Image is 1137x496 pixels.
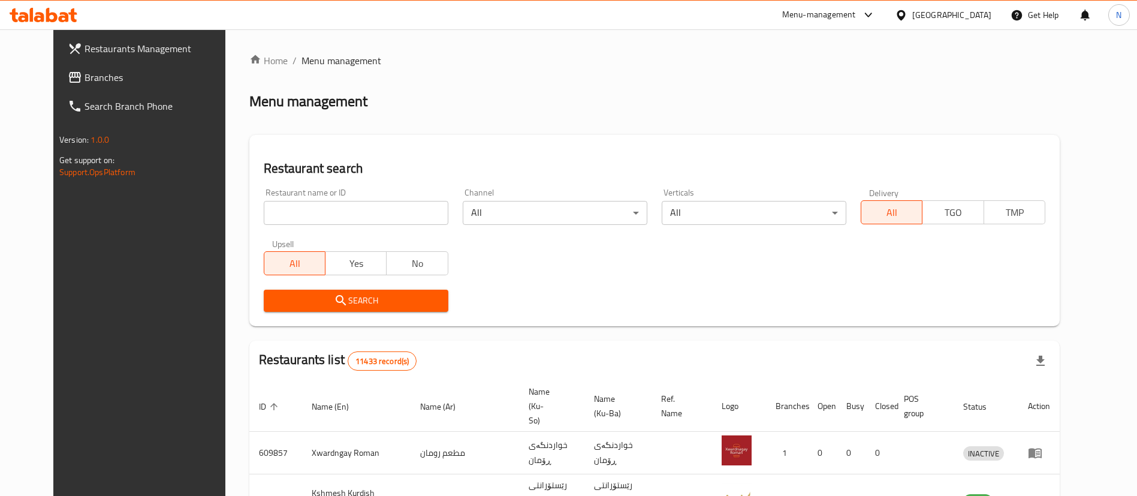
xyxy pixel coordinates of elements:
[273,293,439,308] span: Search
[865,381,894,432] th: Closed
[264,290,448,312] button: Search
[264,160,1045,178] h2: Restaurant search
[766,432,808,474] td: 1
[249,53,288,68] a: Home
[662,201,846,225] div: All
[1026,347,1055,375] div: Export file
[984,200,1045,224] button: TMP
[922,200,984,224] button: TGO
[249,53,1060,68] nav: breadcrumb
[1116,8,1121,22] span: N
[584,432,652,474] td: خواردنگەی ڕۆمان
[766,381,808,432] th: Branches
[463,201,647,225] div: All
[712,381,766,432] th: Logo
[302,432,411,474] td: Xwardngay Roman
[865,432,894,474] td: 0
[837,381,865,432] th: Busy
[861,200,922,224] button: All
[259,351,417,371] h2: Restaurants list
[912,8,991,22] div: [GEOGRAPHIC_DATA]
[85,70,234,85] span: Branches
[269,255,321,272] span: All
[292,53,297,68] li: /
[661,392,698,420] span: Ref. Name
[312,399,364,414] span: Name (En)
[808,381,837,432] th: Open
[59,164,135,180] a: Support.OpsPlatform
[1018,381,1060,432] th: Action
[519,432,584,474] td: خواردنگەی ڕۆمان
[904,392,939,420] span: POS group
[722,435,752,465] img: Xwardngay Roman
[1028,446,1050,460] div: Menu
[386,251,448,275] button: No
[59,132,89,148] span: Version:
[85,41,234,56] span: Restaurants Management
[58,63,243,92] a: Branches
[963,446,1004,461] div: INACTIVE
[837,432,865,474] td: 0
[989,204,1041,221] span: TMP
[869,188,899,197] label: Delivery
[330,255,382,272] span: Yes
[249,92,367,111] h2: Menu management
[411,432,519,474] td: مطعم رومان
[91,132,109,148] span: 1.0.0
[272,239,294,248] label: Upsell
[58,34,243,63] a: Restaurants Management
[594,392,637,420] span: Name (Ku-Ba)
[420,399,471,414] span: Name (Ar)
[782,8,856,22] div: Menu-management
[325,251,387,275] button: Yes
[85,99,234,113] span: Search Branch Phone
[348,356,416,367] span: 11433 record(s)
[963,447,1004,461] span: INACTIVE
[58,92,243,121] a: Search Branch Phone
[866,204,918,221] span: All
[348,351,417,371] div: Total records count
[301,53,381,68] span: Menu management
[808,432,837,474] td: 0
[59,152,114,168] span: Get support on:
[529,384,570,428] span: Name (Ku-So)
[391,255,443,272] span: No
[264,251,325,275] button: All
[927,204,979,221] span: TGO
[259,399,282,414] span: ID
[963,399,1002,414] span: Status
[249,432,302,474] td: 609857
[264,201,448,225] input: Search for restaurant name or ID..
